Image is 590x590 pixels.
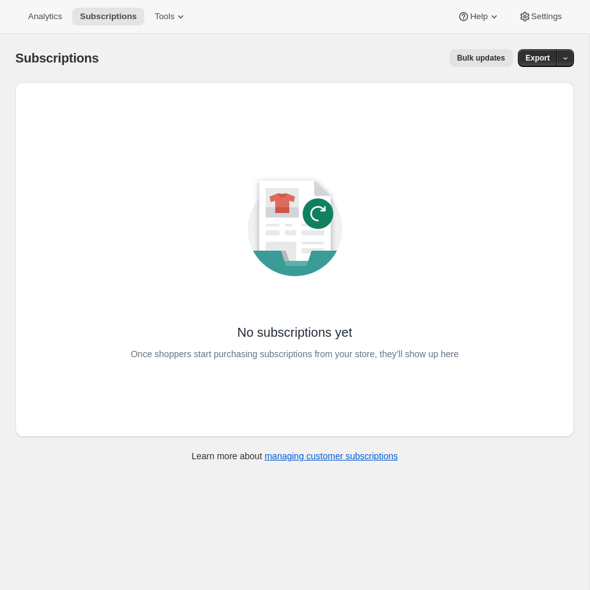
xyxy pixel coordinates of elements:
span: Tools [155,11,174,22]
button: Tools [147,8,195,26]
span: Export [526,53,550,63]
button: Export [518,49,557,67]
span: Settings [531,11,562,22]
span: Subscriptions [80,11,137,22]
a: managing customer subscriptions [264,451,398,461]
button: Settings [511,8,570,26]
p: Learn more about [192,450,398,462]
p: No subscriptions yet [237,323,352,341]
span: Subscriptions [15,51,99,65]
span: Analytics [28,11,62,22]
span: Bulk updates [457,53,505,63]
span: Help [470,11,487,22]
button: Help [450,8,508,26]
button: Bulk updates [450,49,513,67]
button: Analytics [20,8,70,26]
button: Subscriptions [72,8,144,26]
p: Once shoppers start purchasing subscriptions from your store, they’ll show up here [131,345,459,363]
